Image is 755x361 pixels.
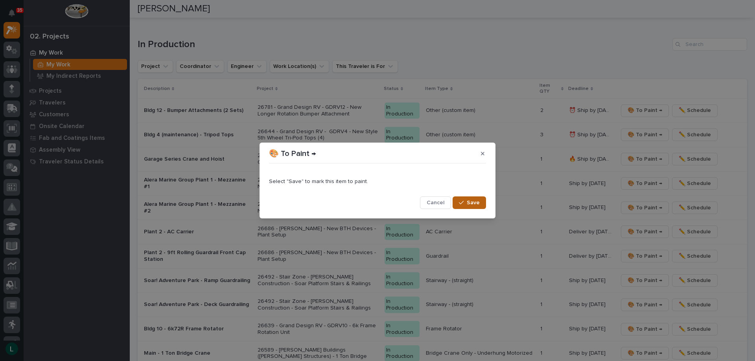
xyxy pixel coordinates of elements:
p: Select "Save" to mark this item to paint. [269,178,486,185]
p: 🎨 To Paint → [269,149,316,158]
span: Cancel [427,199,444,206]
span: Save [467,199,480,206]
button: Cancel [420,196,451,209]
button: Save [453,196,486,209]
